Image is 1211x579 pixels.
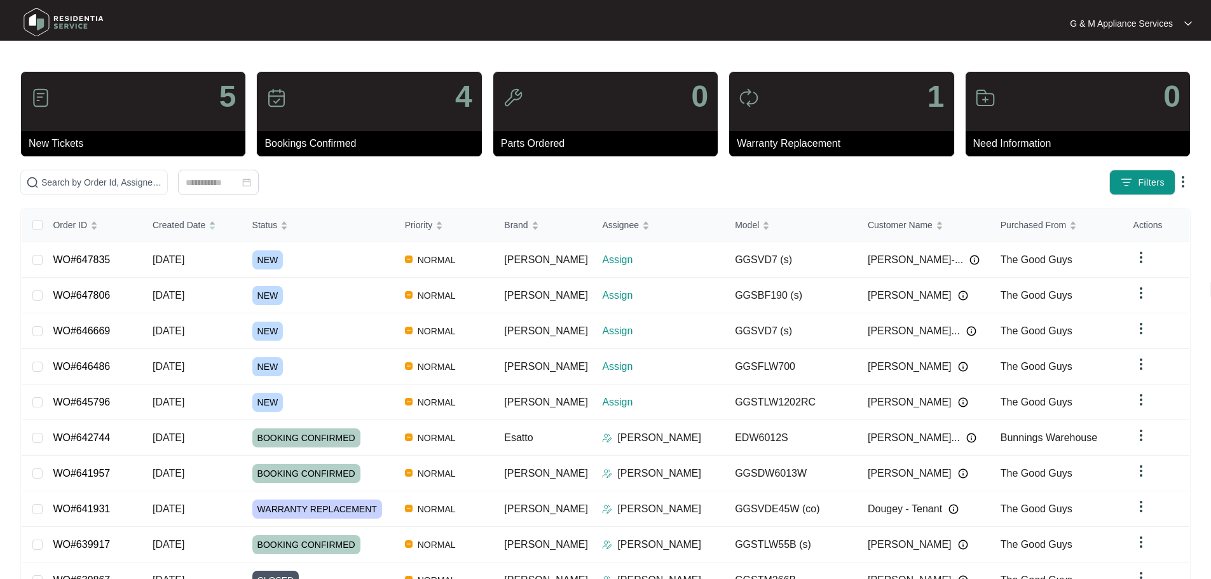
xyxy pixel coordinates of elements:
th: Assignee [592,208,725,242]
p: Assign [602,324,725,339]
img: Info icon [966,326,976,336]
span: [DATE] [153,432,184,443]
th: Purchased From [990,208,1123,242]
th: Model [725,208,858,242]
p: New Tickets [29,136,245,151]
span: NORMAL [413,395,461,410]
img: dropdown arrow [1133,463,1149,479]
span: [PERSON_NAME] [504,503,588,514]
span: The Good Guys [1001,539,1072,550]
img: icon [739,88,759,108]
th: Priority [395,208,495,242]
p: Assign [602,359,725,374]
td: GGSVD7 (s) [725,313,858,349]
img: dropdown arrow [1133,357,1149,372]
span: NORMAL [413,359,461,374]
td: GGSDW6013W [725,456,858,491]
th: Brand [494,208,592,242]
img: Vercel Logo [405,540,413,548]
img: icon [31,88,51,108]
span: [DATE] [153,468,184,479]
td: EDW6012S [725,420,858,456]
p: 5 [219,81,236,112]
img: Assigner Icon [602,540,612,550]
img: icon [503,88,523,108]
input: Search by Order Id, Assignee Name, Customer Name, Brand and Model [41,175,162,189]
span: Filters [1138,176,1165,189]
a: WO#647835 [53,254,110,265]
img: dropdown arrow [1133,428,1149,443]
p: [PERSON_NAME] [617,430,701,446]
img: Vercel Logo [405,398,413,405]
img: Info icon [958,362,968,372]
img: Info icon [969,255,980,265]
span: Purchased From [1001,218,1066,232]
img: Assigner Icon [602,433,612,443]
img: dropdown arrow [1133,321,1149,336]
span: NORMAL [413,324,461,339]
img: Info icon [966,433,976,443]
th: Status [242,208,395,242]
img: Vercel Logo [405,362,413,370]
span: NEW [252,322,284,341]
span: NEW [252,286,284,305]
span: Created Date [153,218,205,232]
td: GGSBF190 (s) [725,278,858,313]
span: NORMAL [413,252,461,268]
td: GGSTLW1202RC [725,385,858,420]
span: NEW [252,393,284,412]
span: Order ID [53,218,87,232]
img: search-icon [26,176,39,189]
span: [PERSON_NAME] [504,254,588,265]
span: NORMAL [413,466,461,481]
img: icon [975,88,995,108]
span: The Good Guys [1001,397,1072,407]
span: The Good Guys [1001,361,1072,372]
img: dropdown arrow [1133,392,1149,407]
span: [DATE] [153,290,184,301]
span: Status [252,218,278,232]
img: residentia service logo [19,3,108,41]
span: [PERSON_NAME] [504,325,588,336]
span: NORMAL [413,537,461,552]
p: 0 [1163,81,1180,112]
a: WO#647806 [53,290,110,301]
td: GGSVD7 (s) [725,242,858,278]
p: 0 [691,81,708,112]
span: [PERSON_NAME] [504,468,588,479]
span: The Good Guys [1001,468,1072,479]
span: NORMAL [413,501,461,517]
th: Customer Name [858,208,990,242]
span: [PERSON_NAME]... [868,324,960,339]
span: [DATE] [153,254,184,265]
img: Vercel Logo [405,505,413,512]
span: [PERSON_NAME] [868,466,952,481]
span: [PERSON_NAME] [504,361,588,372]
button: filter iconFilters [1109,170,1175,195]
th: Actions [1123,208,1189,242]
td: GGSVDE45W (co) [725,491,858,527]
a: WO#639917 [53,539,110,550]
a: WO#646486 [53,361,110,372]
img: filter icon [1120,176,1133,189]
img: dropdown arrow [1133,250,1149,265]
span: [PERSON_NAME]... [868,430,960,446]
span: [DATE] [153,397,184,407]
span: Assignee [602,218,639,232]
span: Brand [504,218,528,232]
td: GGSFLW700 [725,349,858,385]
img: Info icon [958,290,968,301]
p: Assign [602,252,725,268]
span: NEW [252,357,284,376]
img: Info icon [958,397,968,407]
p: Bookings Confirmed [264,136,481,151]
img: Info icon [958,540,968,550]
p: G & M Appliance Services [1070,17,1173,30]
a: WO#642744 [53,432,110,443]
span: [PERSON_NAME] [868,395,952,410]
span: BOOKING CONFIRMED [252,464,360,483]
span: Bunnings Warehouse [1001,432,1097,443]
img: Assigner Icon [602,468,612,479]
span: [PERSON_NAME] [504,397,588,407]
p: Assign [602,395,725,410]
